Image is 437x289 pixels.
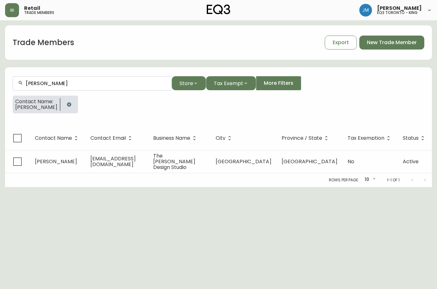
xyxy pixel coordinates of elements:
[216,158,271,165] span: [GEOGRAPHIC_DATA]
[90,136,126,140] span: Contact Email
[216,136,225,140] span: City
[26,80,166,86] input: Search
[35,136,72,140] span: Contact Name
[15,104,57,110] span: [PERSON_NAME]
[24,11,54,15] h5: trade members
[282,135,330,141] span: Province / State
[348,158,354,165] span: No
[15,99,57,104] span: Contact Name:
[216,135,234,141] span: City
[282,136,322,140] span: Province / State
[325,36,357,50] button: Export
[153,152,195,171] span: The [PERSON_NAME] Design Studio
[35,158,77,165] span: [PERSON_NAME]
[362,175,377,185] div: 10
[13,37,74,48] h1: Trade Members
[153,136,190,140] span: Business Name
[387,177,400,183] p: 1-1 of 1
[403,135,427,141] span: Status
[256,76,301,90] button: More Filters
[333,39,349,46] span: Export
[207,4,230,15] img: logo
[24,6,40,11] span: Retail
[348,135,393,141] span: Tax Exemption
[90,135,134,141] span: Contact Email
[179,79,193,87] span: Store
[359,36,424,50] button: New Trade Member
[264,80,293,87] span: More Filters
[329,177,359,183] p: Rows per page:
[377,6,422,11] span: [PERSON_NAME]
[359,4,372,17] img: b88646003a19a9f750de19192e969c24
[367,39,417,46] span: New Trade Member
[206,76,256,90] button: Tax Exempt
[348,136,384,140] span: Tax Exemption
[377,11,418,15] h5: eq3 toronto - king
[35,135,80,141] span: Contact Name
[403,158,419,165] span: Active
[214,79,243,87] span: Tax Exempt
[153,135,199,141] span: Business Name
[403,136,419,140] span: Status
[282,158,337,165] span: [GEOGRAPHIC_DATA]
[172,76,206,90] button: Store
[90,155,136,168] span: [EMAIL_ADDRESS][DOMAIN_NAME]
